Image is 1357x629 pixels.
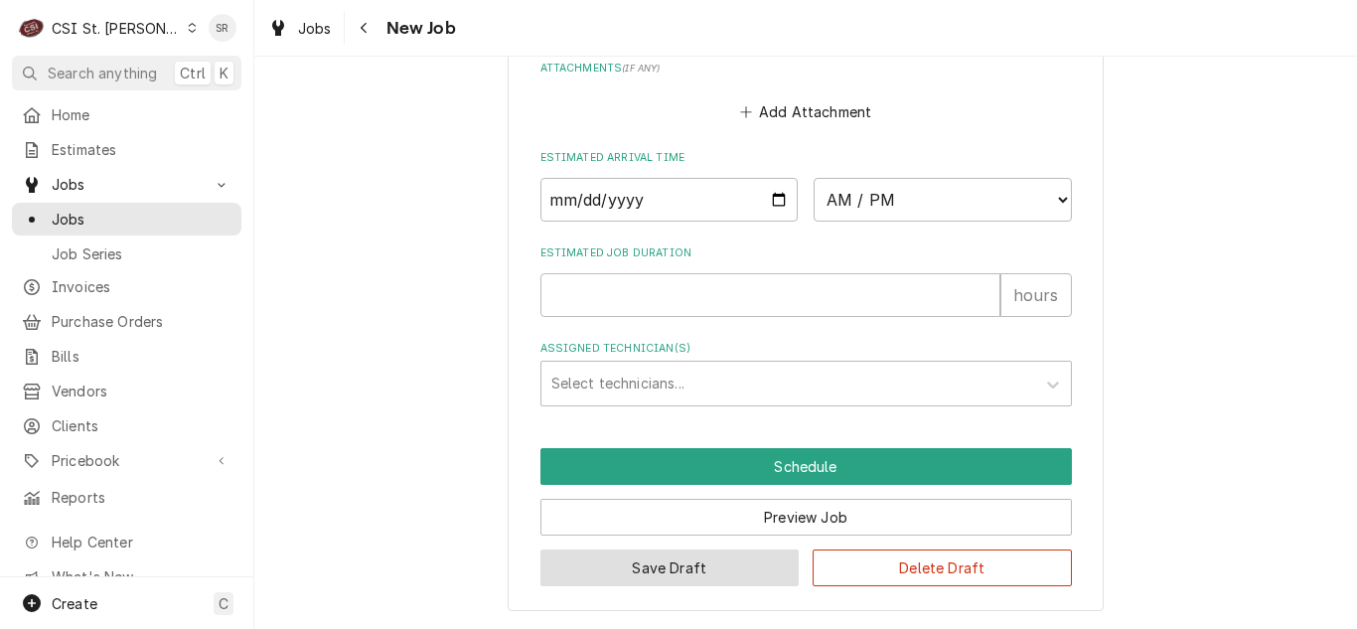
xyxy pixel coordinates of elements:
span: Invoices [52,276,231,297]
div: CSI St. [PERSON_NAME] [52,18,181,39]
label: Attachments [540,61,1072,77]
button: Preview Job [540,499,1072,536]
a: Purchase Orders [12,305,241,338]
span: New Job [380,15,456,42]
span: What's New [52,566,229,587]
span: Purchase Orders [52,311,231,332]
a: Go to What's New [12,560,241,593]
a: Clients [12,409,241,442]
span: Clients [52,415,231,436]
a: Go to Jobs [12,168,241,201]
a: Vendors [12,375,241,407]
span: Jobs [52,209,231,230]
span: Home [52,104,231,125]
div: Estimated Job Duration [540,245,1072,316]
div: SR [209,14,236,42]
button: Search anythingCtrlK [12,56,241,90]
span: Job Series [52,243,231,264]
span: Ctrl [180,63,206,83]
span: K [220,63,228,83]
button: Schedule [540,448,1072,485]
div: Stephani Roth's Avatar [209,14,236,42]
div: Button Group Row [540,448,1072,485]
div: Button Group [540,448,1072,586]
a: Reports [12,481,241,514]
a: Jobs [12,203,241,236]
label: Assigned Technician(s) [540,341,1072,357]
a: Estimates [12,133,241,166]
span: Search anything [48,63,157,83]
a: Job Series [12,237,241,270]
div: CSI St. Louis's Avatar [18,14,46,42]
div: Estimated Arrival Time [540,150,1072,221]
button: Add Attachment [736,98,875,126]
span: Vendors [52,381,231,401]
span: ( if any ) [622,63,660,74]
span: C [219,593,228,614]
div: Attachments [540,61,1072,126]
button: Delete Draft [813,550,1072,586]
span: Help Center [52,532,229,552]
button: Navigate back [349,12,380,44]
div: Button Group Row [540,485,1072,536]
button: Save Draft [540,550,800,586]
div: Button Group Row [540,536,1072,586]
span: Reports [52,487,231,508]
span: Pricebook [52,450,202,471]
span: Jobs [298,18,332,39]
a: Go to Pricebook [12,444,241,477]
a: Bills [12,340,241,373]
span: Estimates [52,139,231,160]
span: Create [52,595,97,612]
a: Invoices [12,270,241,303]
div: Assigned Technician(s) [540,341,1072,405]
input: Date [540,178,799,222]
label: Estimated Arrival Time [540,150,1072,166]
div: C [18,14,46,42]
a: Jobs [260,12,340,45]
a: Go to Help Center [12,526,241,558]
select: Time Select [814,178,1072,222]
span: Bills [52,346,231,367]
label: Estimated Job Duration [540,245,1072,261]
a: Home [12,98,241,131]
div: hours [1000,273,1072,317]
span: Jobs [52,174,202,195]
